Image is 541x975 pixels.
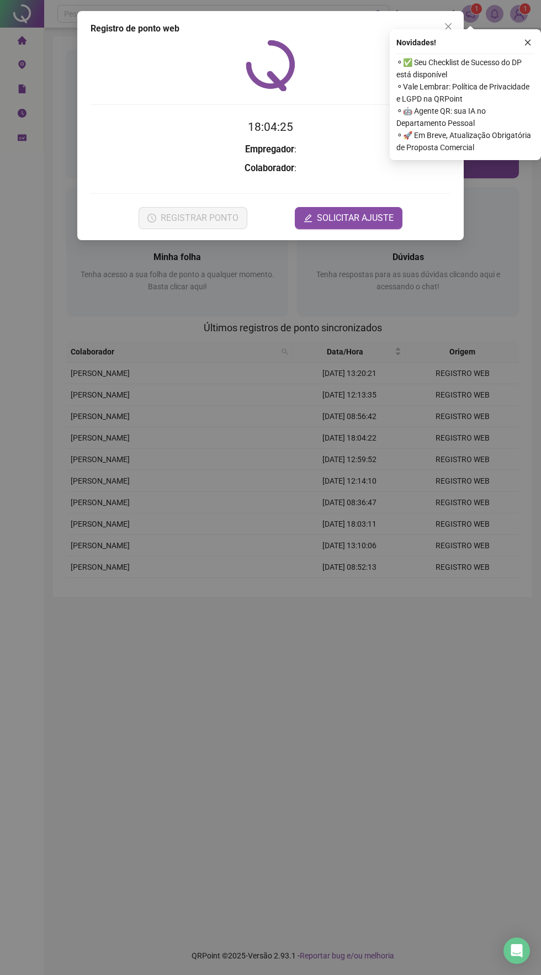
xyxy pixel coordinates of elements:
[245,144,294,155] strong: Empregador
[439,18,457,35] button: Close
[304,214,312,222] span: edit
[91,142,450,157] h3: :
[295,207,402,229] button: editSOLICITAR AJUSTE
[396,105,534,129] span: ⚬ 🤖 Agente QR: sua IA no Departamento Pessoal
[396,56,534,81] span: ⚬ ✅ Seu Checklist de Sucesso do DP está disponível
[396,81,534,105] span: ⚬ Vale Lembrar: Política de Privacidade e LGPD na QRPoint
[503,937,530,964] div: Open Intercom Messenger
[524,39,532,46] span: close
[91,22,450,35] div: Registro de ponto web
[248,120,293,134] time: 18:04:25
[317,211,394,225] span: SOLICITAR AJUSTE
[246,40,295,91] img: QRPoint
[396,36,436,49] span: Novidades !
[245,163,294,173] strong: Colaborador
[444,22,453,31] span: close
[139,207,247,229] button: REGISTRAR PONTO
[91,161,450,176] h3: :
[396,129,534,153] span: ⚬ 🚀 Em Breve, Atualização Obrigatória de Proposta Comercial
